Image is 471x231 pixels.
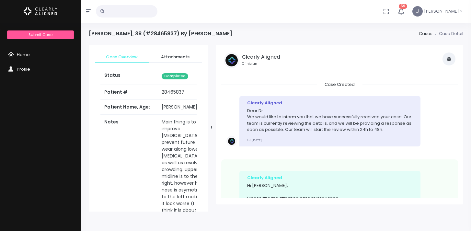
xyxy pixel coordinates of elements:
[100,100,158,115] th: Patient Name, Age:
[162,73,188,79] span: Completed
[89,30,232,37] h4: [PERSON_NAME], 38 (#28465837) By [PERSON_NAME]
[221,81,458,198] div: scrollable content
[100,85,158,100] th: Patient #
[100,54,144,60] span: Case Overview
[399,4,407,9] span: 59
[17,66,30,72] span: Profile
[7,30,74,39] a: Submit Case
[24,5,57,18] img: Logo Horizontal
[247,175,413,181] div: Clearly Aligned
[247,138,262,142] small: [DATE]
[100,68,158,85] th: Status
[158,100,209,115] td: [PERSON_NAME], 38
[89,45,208,212] div: scrollable content
[317,79,362,89] span: Case Created
[247,108,413,133] p: Dear Dr. We would like to inform you that we have successfully received your case. Our team is cu...
[17,52,30,58] span: Home
[424,8,459,15] span: [PERSON_NAME]
[419,30,432,37] a: Cases
[242,54,280,60] h5: Clearly Aligned
[29,32,52,37] span: Submit Case
[432,30,463,37] li: Case Detail
[247,100,413,106] div: Clearly Aligned
[412,6,423,17] span: J
[158,85,209,100] td: 28465837
[154,54,197,60] span: Attachments
[242,61,280,66] small: Clinician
